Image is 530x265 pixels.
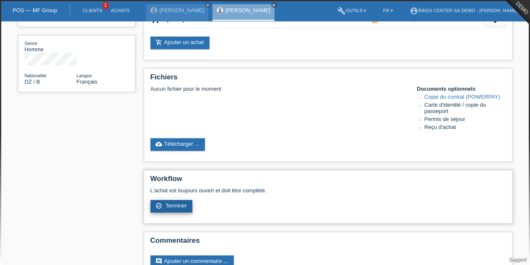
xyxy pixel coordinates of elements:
[225,7,270,13] a: [PERSON_NAME]
[25,79,40,85] span: Algérie / B / 17.09.2006
[25,40,77,52] div: Homme
[206,3,210,7] i: close
[155,258,162,265] i: comment
[25,41,38,46] span: Genre
[272,3,276,7] i: close
[406,8,526,13] a: account_circleBIKES CENTER SA Demo - [PERSON_NAME] ▾
[150,200,193,213] a: check_circle_outline Terminer
[165,202,187,209] span: Terminer
[410,7,418,15] i: account_circle
[150,175,506,187] h2: Workflow
[155,202,162,209] i: check_circle_outline
[102,2,109,9] span: 2
[424,94,500,100] a: Copie du contrat (POWERPAY)
[150,236,506,249] h2: Commentaires
[25,73,47,78] span: Nationalité
[509,257,527,263] a: Support
[379,8,397,13] a: FR ▾
[150,138,205,151] a: cloud_uploadTélécharger ...
[150,86,406,92] div: Aucun fichier pour le moment
[424,124,506,132] li: Reçu d'achat
[77,73,92,78] span: Langue
[271,2,277,8] a: close
[78,8,106,13] a: Clients
[333,8,370,13] a: buildOutils ▾
[424,102,506,116] li: Carte d'identité / copie du passeport
[150,187,506,194] p: L'achat est toujours ouvert et doit être complété.
[337,7,346,15] i: build
[205,2,211,8] a: close
[150,37,210,49] a: add_shopping_cartAjouter un achat
[424,116,506,124] li: Permis de séjour
[77,79,98,85] span: Français
[155,141,162,147] i: cloud_upload
[417,86,506,92] h4: Documents optionnels
[150,73,506,86] h2: Fichiers
[106,8,134,13] a: Achats
[155,39,162,46] i: add_shopping_cart
[13,7,57,13] a: POS — MF Group
[159,7,204,13] a: [PERSON_NAME]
